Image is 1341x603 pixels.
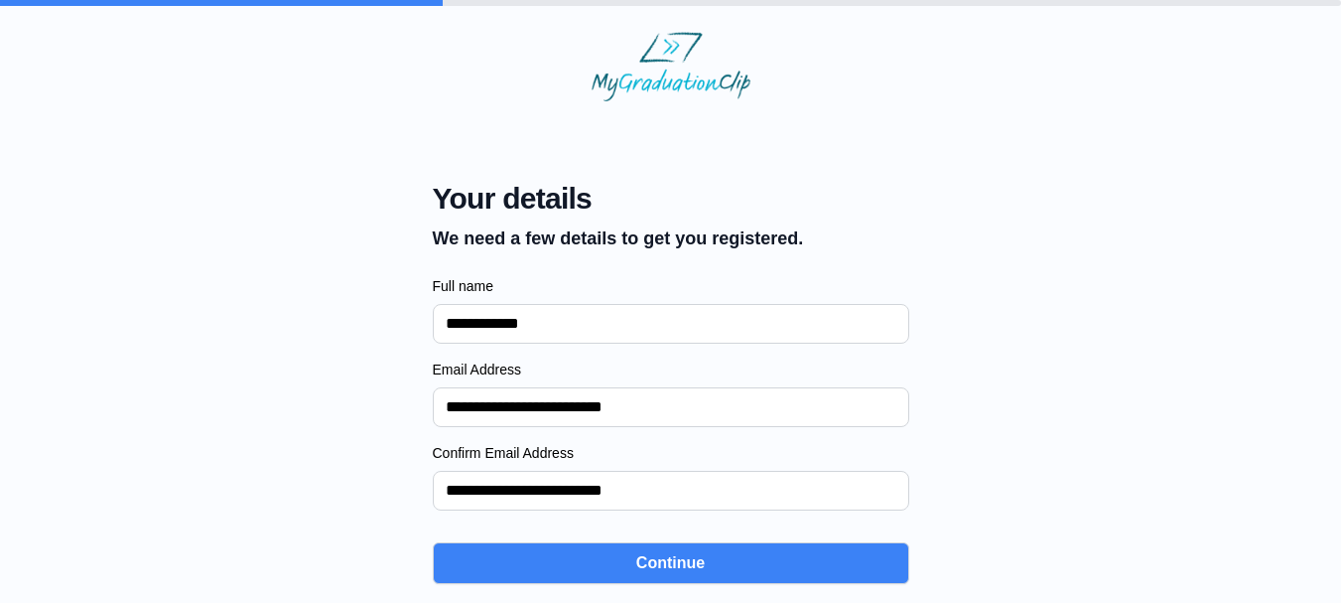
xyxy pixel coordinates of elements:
label: Email Address [433,360,909,379]
button: Continue [433,542,909,584]
label: Confirm Email Address [433,443,909,463]
p: We need a few details to get you registered. [433,225,804,252]
label: Full name [433,276,909,296]
img: MyGraduationClip [592,32,750,101]
span: Your details [433,181,804,217]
